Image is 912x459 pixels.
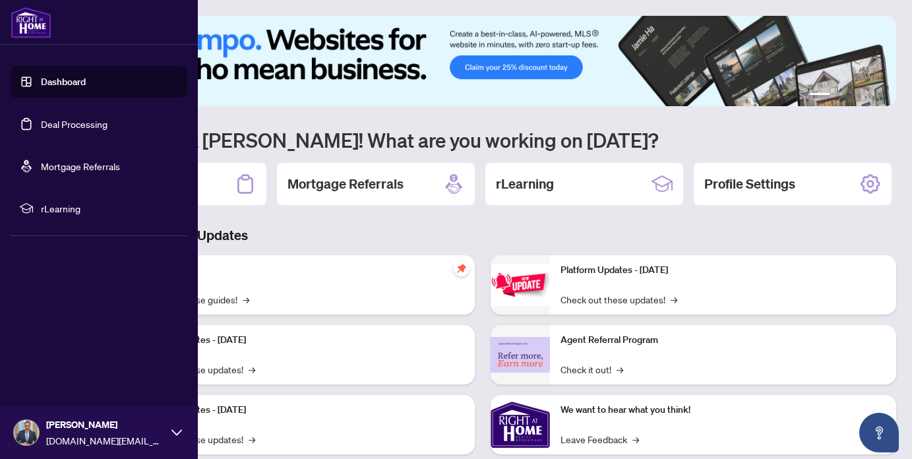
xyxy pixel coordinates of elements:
[491,264,550,305] img: Platform Updates - June 23, 2025
[41,160,120,172] a: Mortgage Referrals
[561,263,886,278] p: Platform Updates - [DATE]
[878,93,883,98] button: 6
[138,333,464,348] p: Platform Updates - [DATE]
[41,118,107,130] a: Deal Processing
[41,201,178,216] span: rLearning
[561,403,886,417] p: We want to hear what you think!
[46,417,165,432] span: [PERSON_NAME]
[836,93,841,98] button: 2
[846,93,851,98] button: 3
[859,413,899,452] button: Open asap
[561,432,639,446] a: Leave Feedback→
[857,93,862,98] button: 4
[41,76,86,88] a: Dashboard
[69,16,896,106] img: Slide 0
[249,362,255,377] span: →
[454,260,470,276] span: pushpin
[671,292,677,307] span: →
[867,93,872,98] button: 5
[632,432,639,446] span: →
[249,432,255,446] span: →
[14,420,39,445] img: Profile Icon
[496,175,554,193] h2: rLearning
[138,263,464,278] p: Self-Help
[69,127,896,152] h1: Welcome back [PERSON_NAME]! What are you working on [DATE]?
[561,333,886,348] p: Agent Referral Program
[561,362,623,377] a: Check it out!→
[617,362,623,377] span: →
[11,7,51,38] img: logo
[704,175,795,193] h2: Profile Settings
[561,292,677,307] a: Check out these updates!→
[138,403,464,417] p: Platform Updates - [DATE]
[288,175,404,193] h2: Mortgage Referrals
[809,93,830,98] button: 1
[69,226,896,245] h3: Brokerage & Industry Updates
[46,433,165,448] span: [DOMAIN_NAME][EMAIL_ADDRESS][DOMAIN_NAME]
[491,337,550,373] img: Agent Referral Program
[243,292,249,307] span: →
[491,395,550,454] img: We want to hear what you think!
